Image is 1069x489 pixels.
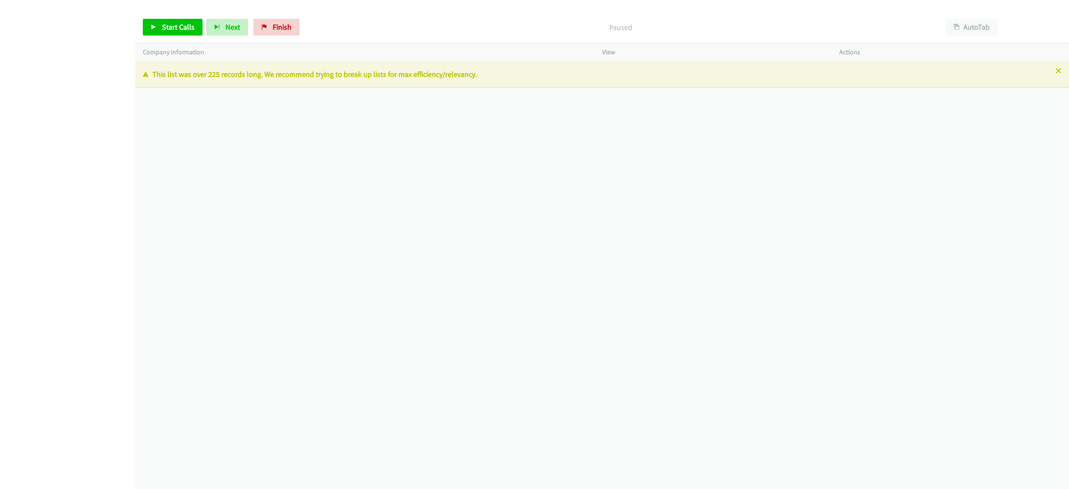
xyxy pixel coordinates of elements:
[253,19,299,36] a: Finish
[273,22,291,32] span: Finish
[206,19,248,36] button: Next
[946,19,998,36] button: AutoTab
[602,47,824,57] p: View
[225,22,240,32] span: Next
[162,22,195,32] span: Start Calls
[143,47,587,57] p: Company Information
[311,22,931,33] p: Paused
[839,47,1061,57] p: Actions
[143,69,1061,80] p: This list was over 225 records long. We recommend trying to break up lists for max efficiency/rel...
[143,19,203,36] a: Start Calls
